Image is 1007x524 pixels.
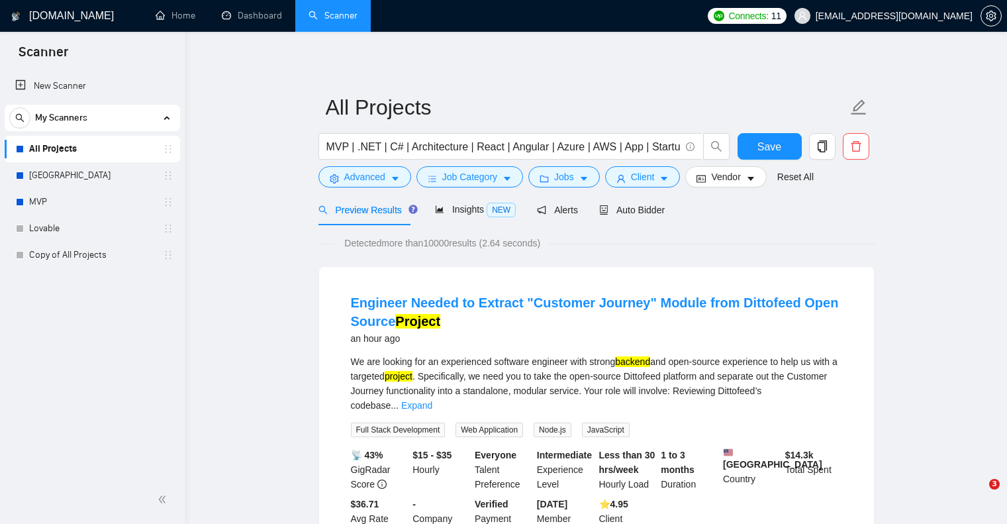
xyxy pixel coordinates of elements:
span: Save [757,138,781,155]
span: Scanner [8,42,79,70]
a: Engineer Needed to Extract "Customer Journey" Module from Dittofeed Open SourceProject [351,295,839,329]
span: caret-down [503,174,512,183]
mark: Project [395,314,440,329]
span: delete [843,140,869,152]
span: My Scanners [35,105,87,131]
b: $15 - $35 [412,450,452,460]
input: Scanner name... [326,91,847,124]
b: $36.71 [351,499,379,509]
b: [DATE] [537,499,567,509]
span: Full Stack Development [351,423,446,437]
span: holder [163,197,173,207]
a: Lovable [29,215,155,242]
span: JavaScript [582,423,630,437]
span: ... [391,400,399,411]
a: New Scanner [15,73,169,99]
span: info-circle [686,142,695,151]
button: search [9,107,30,129]
a: setting [981,11,1002,21]
span: caret-down [659,174,669,183]
li: New Scanner [5,73,180,99]
span: Preview Results [318,205,414,215]
mark: backend [615,356,650,367]
b: Less than 30 hrs/week [599,450,655,475]
span: holder [163,144,173,154]
b: ⭐️ 4.95 [599,499,628,509]
div: an hour ago [351,331,842,346]
span: search [318,205,328,215]
button: setting [981,5,1002,26]
span: idcard [696,174,706,183]
span: 11 [771,9,781,23]
b: 1 to 3 months [661,450,695,475]
span: robot [599,205,608,215]
li: My Scanners [5,105,180,268]
input: Search Freelance Jobs... [326,138,680,155]
span: user [798,11,807,21]
span: double-left [158,493,171,506]
button: settingAdvancedcaret-down [318,166,411,187]
span: Node.js [534,423,571,437]
span: edit [850,99,867,116]
span: Vendor [711,170,740,184]
b: Verified [475,499,508,509]
span: Auto Bidder [599,205,665,215]
span: notification [537,205,546,215]
span: 3 [989,479,1000,490]
button: idcardVendorcaret-down [685,166,766,187]
a: All Projects [29,136,155,162]
a: Reset All [777,170,814,184]
span: Client [631,170,655,184]
div: Total Spent [783,448,845,492]
span: search [704,140,729,152]
a: searchScanner [309,10,358,21]
a: [GEOGRAPHIC_DATA] [29,162,155,189]
span: Alerts [537,205,578,215]
span: Job Category [442,170,497,184]
span: setting [330,174,339,183]
span: area-chart [435,205,444,214]
button: search [703,133,730,160]
div: Experience Level [534,448,597,492]
div: Country [720,448,783,492]
span: info-circle [377,480,387,489]
b: Everyone [475,450,516,460]
b: [GEOGRAPHIC_DATA] [723,448,822,470]
span: Web Application [456,423,523,437]
img: 🇺🇸 [724,448,733,457]
button: userClientcaret-down [605,166,681,187]
div: GigRadar Score [348,448,410,492]
span: user [616,174,626,183]
span: caret-down [391,174,400,183]
img: upwork-logo.png [714,11,724,21]
button: delete [843,133,869,160]
a: homeHome [156,10,195,21]
div: Talent Preference [472,448,534,492]
div: We are looking for an experienced software engineer with strong and open-source experience to hel... [351,354,842,413]
span: Insights [435,204,516,215]
mark: project [385,371,412,382]
span: bars [428,174,437,183]
span: Jobs [554,170,574,184]
b: $ 14.3k [785,450,814,460]
a: Expand [401,400,432,411]
img: logo [11,6,21,27]
span: Connects: [728,9,768,23]
span: holder [163,223,173,234]
div: Tooltip anchor [407,203,419,215]
span: folder [540,174,549,183]
button: barsJob Categorycaret-down [416,166,523,187]
div: Hourly Load [597,448,659,492]
span: caret-down [579,174,589,183]
div: Duration [658,448,720,492]
button: folderJobscaret-down [528,166,600,187]
div: Hourly [410,448,472,492]
span: caret-down [746,174,755,183]
span: Detected more than 10000 results (2.64 seconds) [335,236,550,250]
b: Intermediate [537,450,592,460]
span: holder [163,250,173,260]
iframe: To enrich screen reader interactions, please activate Accessibility in Grammarly extension settings [962,479,994,511]
b: - [412,499,416,509]
span: Advanced [344,170,385,184]
span: NEW [487,203,516,217]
